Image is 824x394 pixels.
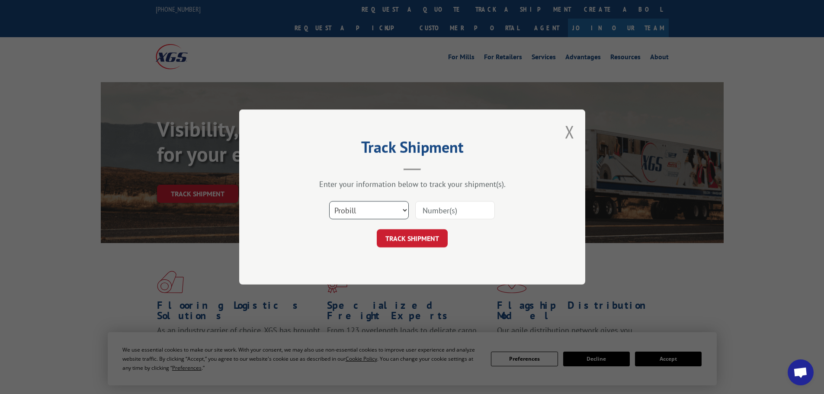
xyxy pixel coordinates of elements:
[415,201,495,219] input: Number(s)
[565,120,574,143] button: Close modal
[788,359,814,385] a: Open chat
[282,179,542,189] div: Enter your information below to track your shipment(s).
[282,141,542,157] h2: Track Shipment
[377,229,448,247] button: TRACK SHIPMENT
